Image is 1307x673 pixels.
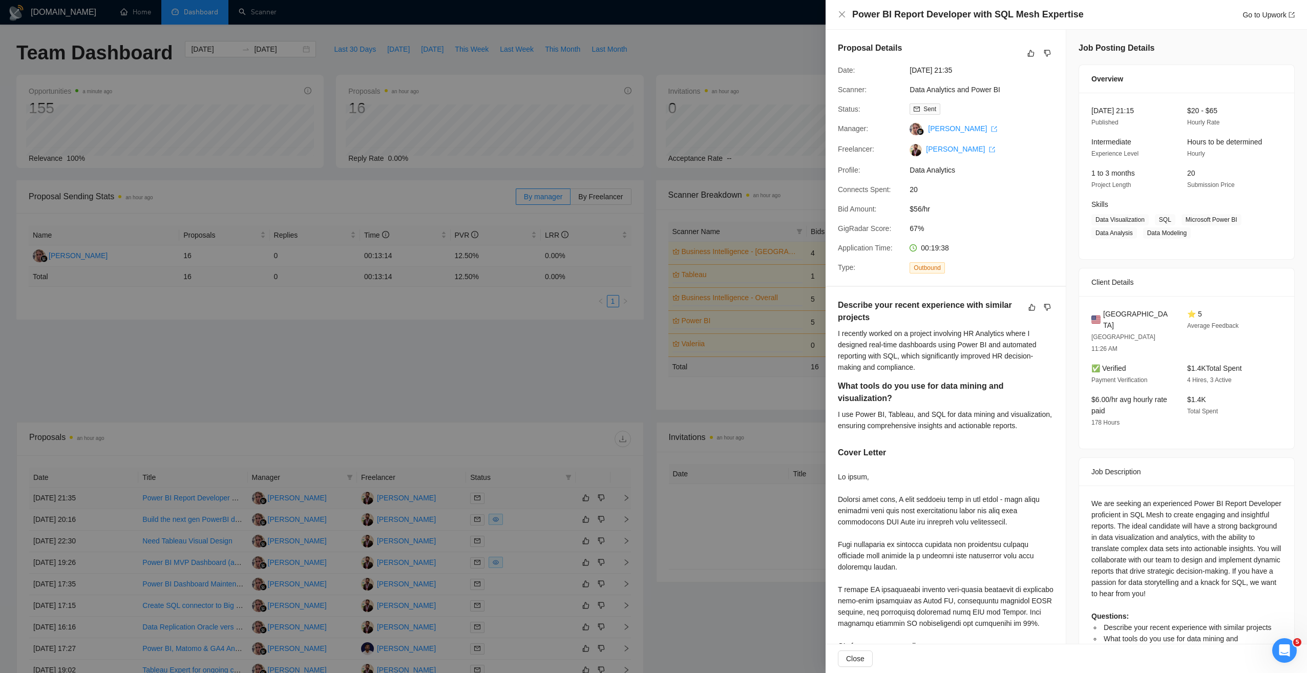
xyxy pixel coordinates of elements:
[926,145,995,153] a: [PERSON_NAME] export
[910,203,1063,215] span: $56/hr
[838,10,846,18] span: close
[1187,169,1195,177] span: 20
[838,299,1021,324] h5: Describe your recent experience with similar projects
[1091,612,1129,620] strong: Questions:
[1027,49,1035,57] span: like
[1187,376,1232,384] span: 4 Hires, 3 Active
[838,42,902,54] h5: Proposal Details
[1044,303,1051,311] span: dislike
[910,164,1063,176] span: Data Analytics
[910,244,917,251] span: clock-circle
[1041,47,1053,59] button: dislike
[846,653,865,664] span: Close
[910,262,945,274] span: Outbound
[1091,376,1147,384] span: Payment Verification
[838,328,1053,373] div: I recently worked on a project involving HR Analytics where I designed real-time dashboards using...
[917,128,924,135] img: gigradar-bm.png
[838,263,855,271] span: Type:
[838,105,860,113] span: Status:
[838,205,877,213] span: Bid Amount:
[1091,227,1137,239] span: Data Analysis
[838,650,873,667] button: Close
[1187,408,1218,415] span: Total Spent
[838,244,893,252] span: Application Time:
[1025,47,1037,59] button: like
[1091,150,1139,157] span: Experience Level
[1104,635,1238,654] span: What tools do you use for data mining and visualization?
[921,244,949,252] span: 00:19:38
[928,124,997,133] a: [PERSON_NAME] export
[1187,364,1242,372] span: $1.4K Total Spent
[1187,150,1205,157] span: Hourly
[1293,638,1301,646] span: 5
[1242,11,1295,19] a: Go to Upworkexport
[1187,322,1239,329] span: Average Feedback
[838,66,855,74] span: Date:
[1187,119,1219,126] span: Hourly Rate
[1091,364,1126,372] span: ✅ Verified
[910,184,1063,195] span: 20
[1091,333,1155,352] span: [GEOGRAPHIC_DATA] 11:26 AM
[1091,119,1119,126] span: Published
[1091,395,1167,415] span: $6.00/hr avg hourly rate paid
[838,185,891,194] span: Connects Spent:
[991,126,997,132] span: export
[1187,107,1217,115] span: $20 - $65
[838,409,1053,431] div: I use Power BI, Tableau, and SQL for data mining and visualization, ensuring comprehensive insigh...
[1091,458,1282,486] div: Job Description
[914,106,920,112] span: mail
[1091,200,1108,208] span: Skills
[1041,301,1053,313] button: dislike
[838,10,846,19] button: Close
[838,86,867,94] span: Scanner:
[1091,419,1120,426] span: 178 Hours
[1091,214,1149,225] span: Data Visualization
[1091,73,1123,85] span: Overview
[1187,395,1206,404] span: $1.4K
[1091,498,1282,656] div: We are seeking an experienced Power BI Report Developer proficient in SQL Mesh to create engaging...
[852,8,1084,21] h4: Power BI Report Developer with SQL Mesh Expertise
[838,447,886,459] h5: Cover Letter
[1044,49,1051,57] span: dislike
[1091,169,1135,177] span: 1 to 3 months
[1028,303,1036,311] span: like
[1103,308,1171,331] span: [GEOGRAPHIC_DATA]
[1079,42,1154,54] h5: Job Posting Details
[1187,310,1202,318] span: ⭐ 5
[1155,214,1175,225] span: SQL
[1182,214,1241,225] span: Microsoft Power BI
[838,166,860,174] span: Profile:
[838,124,868,133] span: Manager:
[1289,12,1295,18] span: export
[1187,181,1235,188] span: Submission Price
[1272,638,1297,663] iframe: Intercom live chat
[910,65,1063,76] span: [DATE] 21:35
[1187,138,1262,146] span: Hours to be determined
[1091,314,1101,325] img: 🇺🇸
[1026,301,1038,313] button: like
[1091,138,1131,146] span: Intermediate
[838,145,874,153] span: Freelancer:
[910,144,922,156] img: c1EHr19NyguM0gQx9qViwra_wK4SYEilaMhIYukPPQd_8JvZjobbK-LdwBNm1cltqp
[910,223,1063,234] span: 67%
[1091,107,1134,115] span: [DATE] 21:15
[1104,623,1272,632] span: Describe your recent experience with similar projects
[989,146,995,153] span: export
[1091,268,1282,296] div: Client Details
[1091,181,1131,188] span: Project Length
[838,224,891,233] span: GigRadar Score:
[910,86,1000,94] a: Data Analytics and Power BI
[838,380,1021,405] h5: What tools do you use for data mining and visualization?
[923,106,936,113] span: Sent
[1143,227,1191,239] span: Data Modeling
